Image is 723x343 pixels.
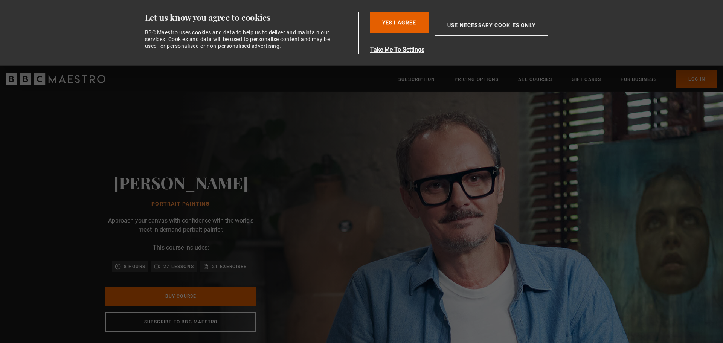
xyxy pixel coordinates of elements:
[6,73,105,85] svg: BBC Maestro
[572,76,601,83] a: Gift Cards
[370,45,584,54] button: Take Me To Settings
[145,29,335,50] div: BBC Maestro uses cookies and data to help us to deliver and maintain our services. Cookies and da...
[676,70,717,88] a: Log In
[518,76,552,83] a: All Courses
[398,76,435,83] a: Subscription
[435,15,548,36] button: Use necessary cookies only
[105,287,256,306] a: Buy Course
[212,263,247,270] p: 21 exercises
[370,12,429,33] button: Yes I Agree
[153,243,209,252] p: This course includes:
[163,263,194,270] p: 27 lessons
[398,70,717,88] nav: Primary
[455,76,499,83] a: Pricing Options
[621,76,656,83] a: For business
[114,201,248,207] h1: Portrait Painting
[124,263,145,270] p: 8 hours
[145,12,356,23] div: Let us know you agree to cookies
[105,216,256,234] p: Approach your canvas with confidence with the world's most in-demand portrait painter.
[114,173,248,192] h2: [PERSON_NAME]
